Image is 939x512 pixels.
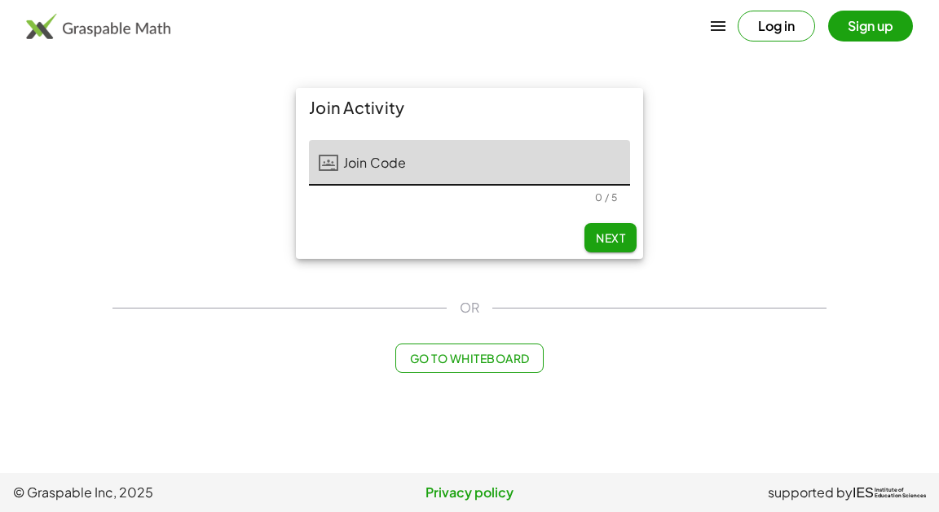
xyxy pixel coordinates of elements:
[460,298,479,317] span: OR
[296,88,643,127] div: Join Activity
[596,230,625,245] span: Next
[13,483,317,502] span: © Graspable Inc, 2025
[738,11,815,42] button: Log in
[317,483,621,502] a: Privacy policy
[875,488,926,499] span: Institute of Education Sciences
[768,483,853,502] span: supported by
[409,351,529,365] span: Go to Whiteboard
[395,344,543,373] button: Go to Whiteboard
[853,483,926,502] a: IESInstitute ofEducation Sciences
[595,191,617,203] div: 0 / 5
[584,223,637,252] button: Next
[853,485,874,501] span: IES
[828,11,913,42] button: Sign up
